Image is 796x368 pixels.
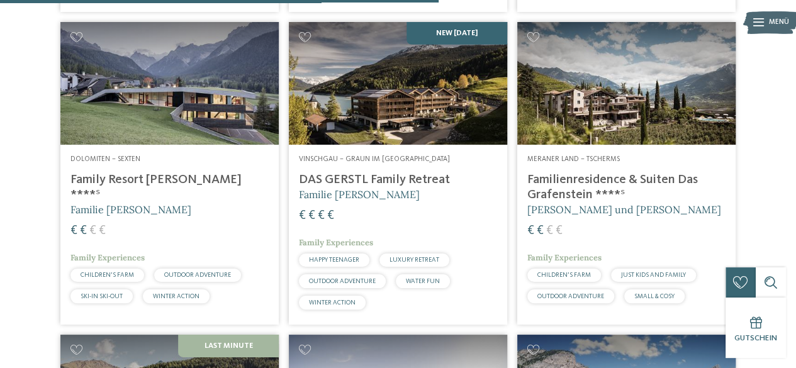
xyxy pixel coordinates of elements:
span: WINTER ACTION [309,299,356,306]
span: € [556,225,563,237]
span: WINTER ACTION [153,293,199,299]
span: € [327,209,334,222]
img: Familienhotels gesucht? Hier findet ihr die besten! [289,22,507,145]
span: Familie [PERSON_NAME] [299,188,420,201]
span: € [80,225,87,237]
span: € [308,209,315,222]
h4: Family Resort [PERSON_NAME] ****ˢ [70,172,269,203]
span: CHILDREN’S FARM [537,272,591,278]
span: € [99,225,106,237]
span: SKI-IN SKI-OUT [81,293,123,299]
a: Gutschein [726,298,786,358]
h4: DAS GERSTL Family Retreat [299,172,497,187]
img: Family Resort Rainer ****ˢ [60,22,279,145]
span: € [527,225,534,237]
span: € [89,225,96,237]
a: Familienhotels gesucht? Hier findet ihr die besten! Dolomiten – Sexten Family Resort [PERSON_NAME... [60,22,279,324]
span: € [70,225,77,237]
span: Dolomiten – Sexten [70,155,140,163]
span: € [318,209,325,222]
span: OUTDOOR ADVENTURE [537,293,604,299]
span: Family Experiences [527,252,602,263]
span: CHILDREN’S FARM [81,272,134,278]
span: Meraner Land – Tscherms [527,155,620,163]
a: Familienhotels gesucht? Hier findet ihr die besten! NEW [DATE] Vinschgau – Graun im [GEOGRAPHIC_D... [289,22,507,324]
span: LUXURY RETREAT [390,257,439,263]
span: WATER FUN [406,278,440,284]
h4: Familienresidence & Suiten Das Grafenstein ****ˢ [527,172,726,203]
span: [PERSON_NAME] und [PERSON_NAME] [527,203,721,216]
span: JUST KIDS AND FAMILY [621,272,686,278]
span: € [299,209,306,222]
span: Family Experiences [299,237,373,248]
span: € [546,225,553,237]
span: € [537,225,544,237]
span: Familie [PERSON_NAME] [70,203,191,216]
span: OUTDOOR ADVENTURE [164,272,231,278]
span: HAPPY TEENAGER [309,257,359,263]
span: SMALL & COSY [634,293,675,299]
span: Gutschein [734,334,777,342]
span: Family Experiences [70,252,145,263]
img: Familienhotels gesucht? Hier findet ihr die besten! [517,22,736,145]
span: Vinschgau – Graun im [GEOGRAPHIC_DATA] [299,155,450,163]
a: Familienhotels gesucht? Hier findet ihr die besten! Meraner Land – Tscherms Familienresidence & S... [517,22,736,324]
span: OUTDOOR ADVENTURE [309,278,376,284]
